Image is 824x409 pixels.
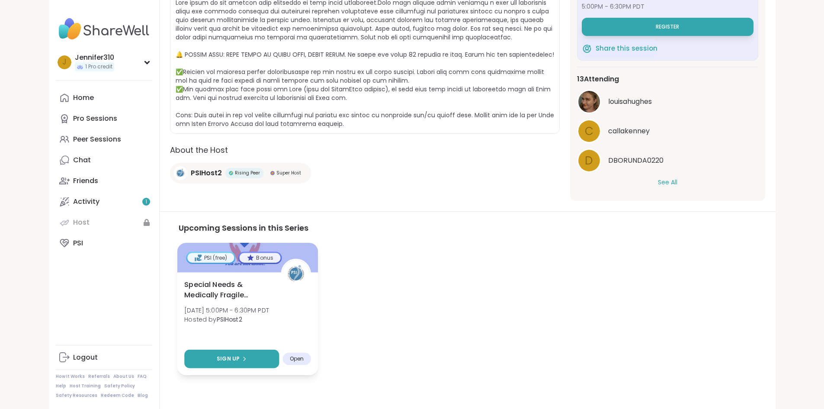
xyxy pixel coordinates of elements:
span: Sign Up [217,355,240,363]
div: Chat [73,155,91,165]
a: How It Works [56,374,85,380]
img: ShareWell Nav Logo [56,14,152,44]
a: Home [56,87,152,108]
a: PSIHost2PSIHost2Rising PeerRising PeerSuper HostSuper Host [170,163,311,184]
a: Pro Sessions [56,108,152,129]
img: Rising Peer [229,171,233,175]
button: See All [658,178,677,187]
div: Pro Sessions [73,114,117,123]
span: Share this session [596,43,657,53]
span: Rising Peer [235,170,260,176]
span: 1 [145,198,147,206]
a: Redeem Code [101,393,134,399]
span: callakenney [608,126,650,136]
a: Chat [56,150,152,171]
a: Host [56,212,152,233]
a: Friends [56,171,152,191]
div: Host [73,218,90,227]
a: Host Training [70,383,101,389]
img: PSIHost2 [282,260,309,287]
a: Peer Sessions [56,129,152,150]
div: Jennifer310 [75,53,114,62]
img: Super Host [270,171,275,175]
img: ShareWell Logomark [582,43,592,54]
a: Referrals [88,374,110,380]
div: Home [73,93,94,103]
div: PSI (free) [187,253,234,262]
a: Help [56,383,66,389]
div: Peer Sessions [73,135,121,144]
span: 5:00PM - 6:30PM PDT [582,2,753,11]
span: Special Needs & Medically Fragile Parenting [184,279,271,300]
a: ccallakenney [577,119,758,143]
div: Logout [73,353,98,362]
a: Blog [138,393,148,399]
img: PSIHost2 [173,166,187,180]
a: louisahugheslouisahughes [577,90,758,114]
a: Safety Policy [104,383,135,389]
h3: Upcoming Sessions in this Series [179,222,757,234]
div: Activity [73,197,99,206]
span: PSIHost2 [191,168,222,178]
span: Super Host [276,170,301,176]
button: Sign Up [184,349,279,368]
span: Hosted by [184,315,269,323]
span: Register [656,23,679,30]
a: FAQ [138,374,147,380]
span: D [585,152,593,169]
span: 13 Attending [577,74,619,84]
button: Share this session [582,39,657,58]
span: c [585,122,593,139]
span: DBORUNDA0220 [608,155,664,166]
a: About Us [113,374,134,380]
img: louisahughes [578,91,600,113]
span: J [62,57,66,68]
span: Open [289,355,304,362]
h2: About the Host [170,144,560,156]
div: Friends [73,176,98,186]
a: DDBORUNDA0220 [577,148,758,173]
div: PSI [73,238,83,248]
a: PSI [56,233,152,254]
span: 1 Pro credit [85,63,112,71]
span: [DATE] 5:00PM - 6:30PM PDT [184,306,269,314]
button: Register [582,18,753,36]
a: Safety Resources [56,393,97,399]
div: Bonus [239,253,280,262]
a: Activity1 [56,191,152,212]
b: PSIHost2 [216,315,242,323]
span: louisahughes [608,97,652,107]
a: Logout [56,347,152,368]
